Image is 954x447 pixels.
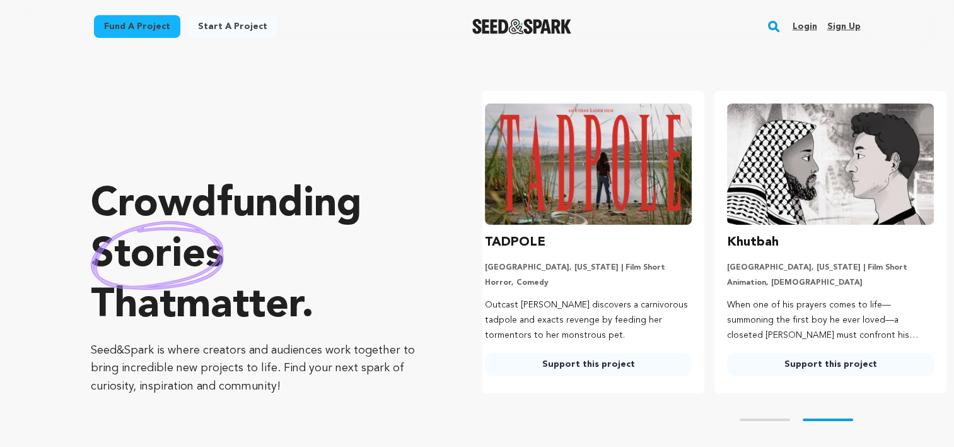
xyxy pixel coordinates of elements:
[91,342,432,396] p: Seed&Spark is where creators and audiences work together to bring incredible new projects to life...
[485,298,692,343] p: Outcast [PERSON_NAME] discovers a carnivorous tadpole and exacts revenge by feeding her tormentor...
[792,16,817,37] a: Login
[727,232,779,253] h3: Khutbah
[727,104,934,225] img: Khutbah image
[485,353,692,376] a: Support this project
[485,104,692,225] img: TADPOLE image
[91,180,432,331] p: Crowdfunding that .
[485,232,545,253] h3: TADPOLE
[485,278,692,288] p: Horror, Comedy
[485,263,692,273] p: [GEOGRAPHIC_DATA], [US_STATE] | Film Short
[727,278,934,288] p: Animation, [DEMOGRAPHIC_DATA]
[472,19,571,34] a: Seed&Spark Homepage
[94,15,180,38] a: Fund a project
[91,221,224,290] img: hand sketched image
[727,353,934,376] a: Support this project
[176,286,301,326] span: matter
[188,15,277,38] a: Start a project
[727,263,934,273] p: [GEOGRAPHIC_DATA], [US_STATE] | Film Short
[827,16,860,37] a: Sign up
[472,19,571,34] img: Seed&Spark Logo Dark Mode
[727,298,934,343] p: When one of his prayers comes to life—summoning the first boy he ever loved—a closeted [PERSON_NA...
